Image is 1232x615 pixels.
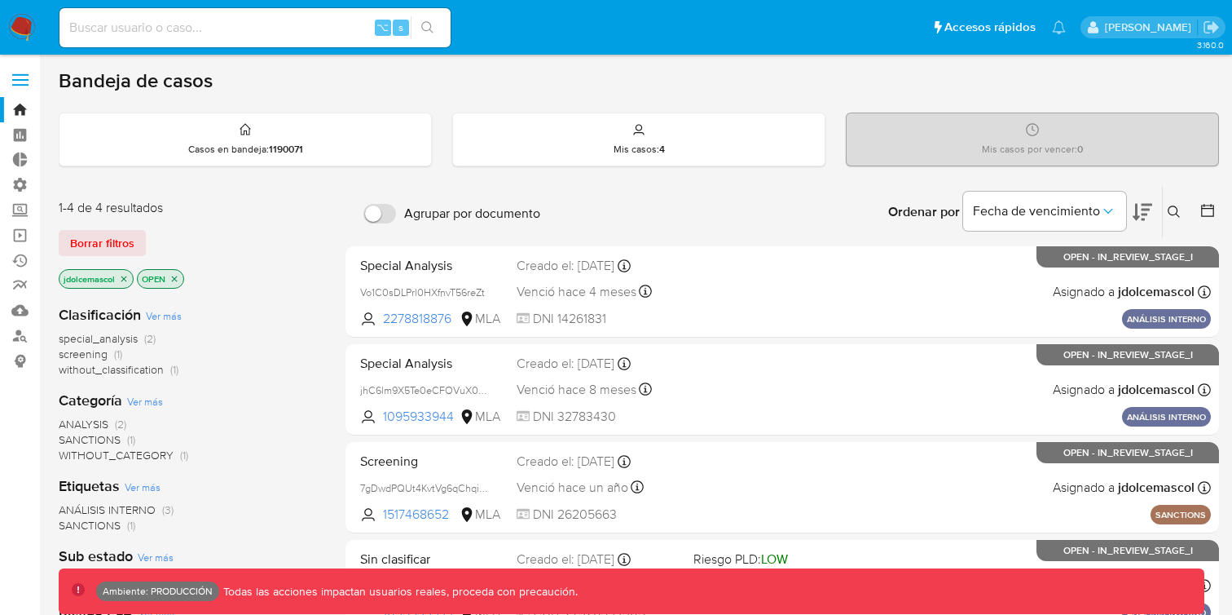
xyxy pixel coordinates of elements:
p: joaquin.dolcemascolo@mercadolibre.com [1105,20,1197,35]
input: Buscar usuario o caso... [59,17,451,38]
span: s [398,20,403,35]
span: Accesos rápidos [944,19,1036,36]
button: search-icon [411,16,444,39]
p: Ambiente: PRODUCCIÓN [103,588,213,595]
p: Todas las acciones impactan usuarios reales, proceda con precaución. [219,584,578,600]
span: ⌥ [376,20,389,35]
a: Salir [1203,19,1220,36]
a: Notificaciones [1052,20,1066,34]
